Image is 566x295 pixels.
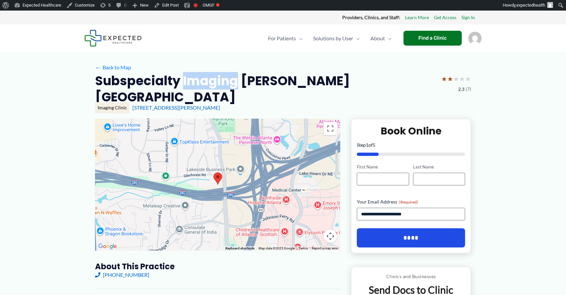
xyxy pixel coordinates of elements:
a: Get Access [434,13,456,22]
span: ★ [453,73,459,85]
span: ★ [441,73,447,85]
a: Find a Clinic [403,31,462,46]
img: Expected Healthcare Logo - side, dark font, small [84,30,142,47]
span: Menu Toggle [385,27,392,50]
span: (7) [466,85,471,93]
strong: Providers, Clinics, and Staff: [342,15,400,20]
a: Learn More [405,13,429,22]
label: First Name [357,164,409,170]
span: Map data ©2025 Google [259,246,295,250]
span: ★ [459,73,465,85]
span: 5 [373,142,375,148]
h3: About this practice [95,261,340,272]
button: Keyboard shortcuts [225,246,255,251]
a: ←Back to Map [95,62,131,72]
img: Google [97,242,118,251]
span: (Required) [399,200,418,204]
a: Report a map error [312,246,338,250]
h2: Book Online [357,125,465,137]
button: Toggle fullscreen view [324,122,337,135]
a: Sign In [461,13,475,22]
span: ★ [447,73,453,85]
p: Step of [357,143,465,147]
a: [STREET_ADDRESS][PERSON_NAME] [132,104,220,111]
span: expectedhealth [516,3,545,8]
span: ← [95,64,101,70]
div: Focus keyphrase not set [194,3,198,7]
p: Clinics and Businesses [356,272,465,281]
span: 2.3 [458,85,464,93]
span: For Patients [268,27,296,50]
nav: Primary Site Navigation [263,27,397,50]
a: Account icon link [468,34,482,41]
a: Terms [299,246,308,250]
button: Map camera controls [324,230,337,243]
a: AboutMenu Toggle [365,27,397,50]
a: For PatientsMenu Toggle [263,27,308,50]
a: [PHONE_NUMBER] [95,272,149,278]
h2: Subspecialty Imaging [PERSON_NAME][GEOGRAPHIC_DATA] [95,73,436,105]
span: ★ [465,73,471,85]
span: About [370,27,385,50]
a: Solutions by UserMenu Toggle [308,27,365,50]
label: Last Name [413,164,465,170]
a: Open this area in Google Maps (opens a new window) [97,242,118,251]
span: Menu Toggle [296,27,303,50]
div: Imaging Clinic [95,102,130,113]
span: Solutions by User [313,27,353,50]
span: Menu Toggle [353,27,360,50]
label: Your Email Address [357,199,465,205]
span: 1 [366,142,368,148]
